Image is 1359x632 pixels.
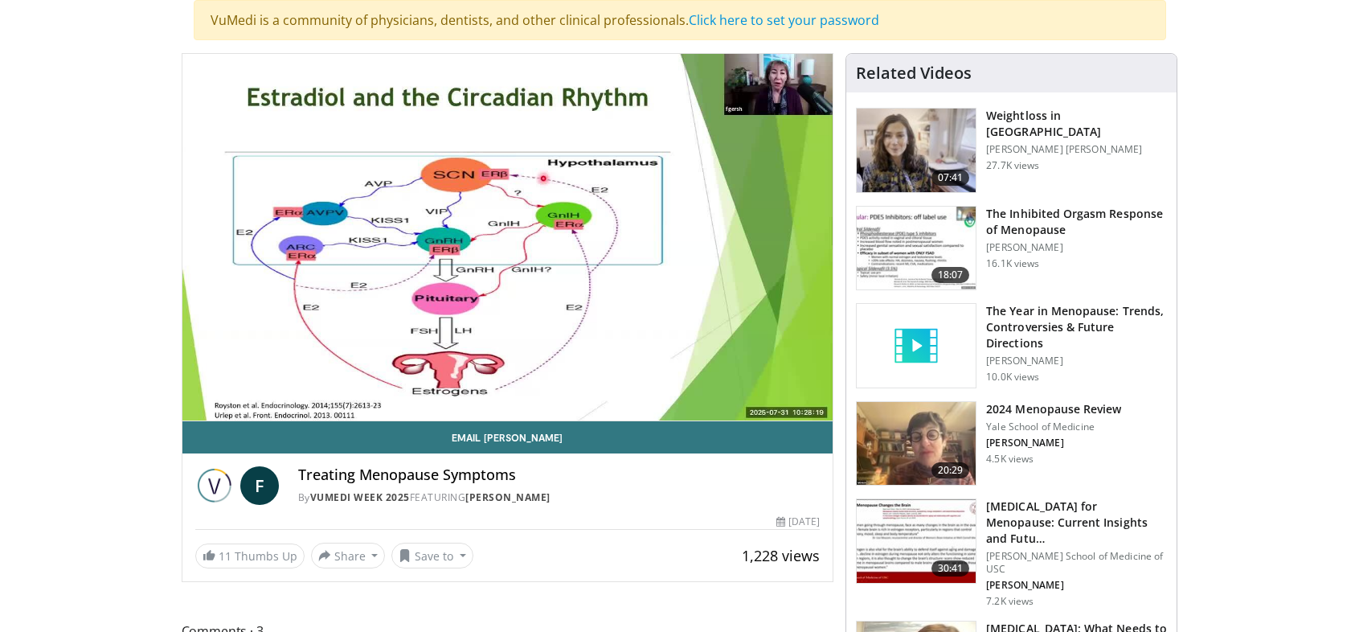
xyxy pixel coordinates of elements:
p: [PERSON_NAME] School of Medicine of USC [986,550,1167,576]
img: 692f135d-47bd-4f7e-b54d-786d036e68d3.150x105_q85_crop-smart_upscale.jpg [857,402,976,486]
a: 20:29 2024 Menopause Review Yale School of Medicine [PERSON_NAME] 4.5K views [856,401,1167,486]
p: Yale School of Medicine [986,421,1121,433]
h3: The Inhibited Orgasm Response of Menopause [986,206,1167,238]
img: 283c0f17-5e2d-42ba-a87c-168d447cdba4.150x105_q85_crop-smart_upscale.jpg [857,207,976,290]
a: 11 Thumbs Up [195,544,305,568]
p: 16.1K views [986,257,1039,270]
a: The Year in Menopause: Trends, Controversies & Future Directions [PERSON_NAME] 10.0K views [856,303,1167,388]
p: [PERSON_NAME] [986,437,1121,449]
span: 30:41 [931,560,970,577]
a: 07:41 Weightloss in [GEOGRAPHIC_DATA] [PERSON_NAME] [PERSON_NAME] 27.7K views [856,108,1167,193]
a: Email [PERSON_NAME] [182,421,833,453]
p: [PERSON_NAME] [986,355,1167,367]
h3: 2024 Menopause Review [986,401,1121,417]
p: 7.2K views [986,595,1034,608]
a: Click here to set your password [689,11,879,29]
h3: [MEDICAL_DATA] for Menopause: Current Insights and Futu… [986,499,1167,547]
video-js: Video Player [182,54,833,421]
p: [PERSON_NAME] [986,579,1167,592]
a: 30:41 [MEDICAL_DATA] for Menopause: Current Insights and Futu… [PERSON_NAME] School of Medicine o... [856,499,1167,608]
p: 10.0K views [986,371,1039,384]
p: [PERSON_NAME] [986,241,1167,254]
button: Share [311,543,386,568]
p: 4.5K views [986,453,1034,466]
h4: Related Videos [856,64,972,83]
img: 9983fed1-7565-45be-8934-aef1103ce6e2.150x105_q85_crop-smart_upscale.jpg [857,109,976,192]
button: Save to [391,543,473,568]
a: Vumedi Week 2025 [310,490,410,504]
img: Vumedi Week 2025 [195,466,234,505]
span: 11 [219,548,231,564]
a: [PERSON_NAME] [465,490,551,504]
img: video_placeholder_short.svg [857,304,976,388]
h3: The Year in Menopause: Trends, Controversies & Future Directions [986,303,1167,351]
span: 07:41 [931,170,970,186]
span: 1,228 views [742,546,820,565]
a: F [240,466,279,505]
a: 18:07 The Inhibited Orgasm Response of Menopause [PERSON_NAME] 16.1K views [856,206,1167,291]
span: 20:29 [931,462,970,478]
p: [PERSON_NAME] [PERSON_NAME] [986,143,1167,156]
h4: Treating Menopause Symptoms [298,466,821,484]
img: 47271b8a-94f4-49c8-b914-2a3d3af03a9e.150x105_q85_crop-smart_upscale.jpg [857,499,976,583]
p: 27.7K views [986,159,1039,172]
h3: Weightloss in [GEOGRAPHIC_DATA] [986,108,1167,140]
span: 18:07 [931,267,970,283]
div: By FEATURING [298,490,821,505]
div: [DATE] [776,515,820,529]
